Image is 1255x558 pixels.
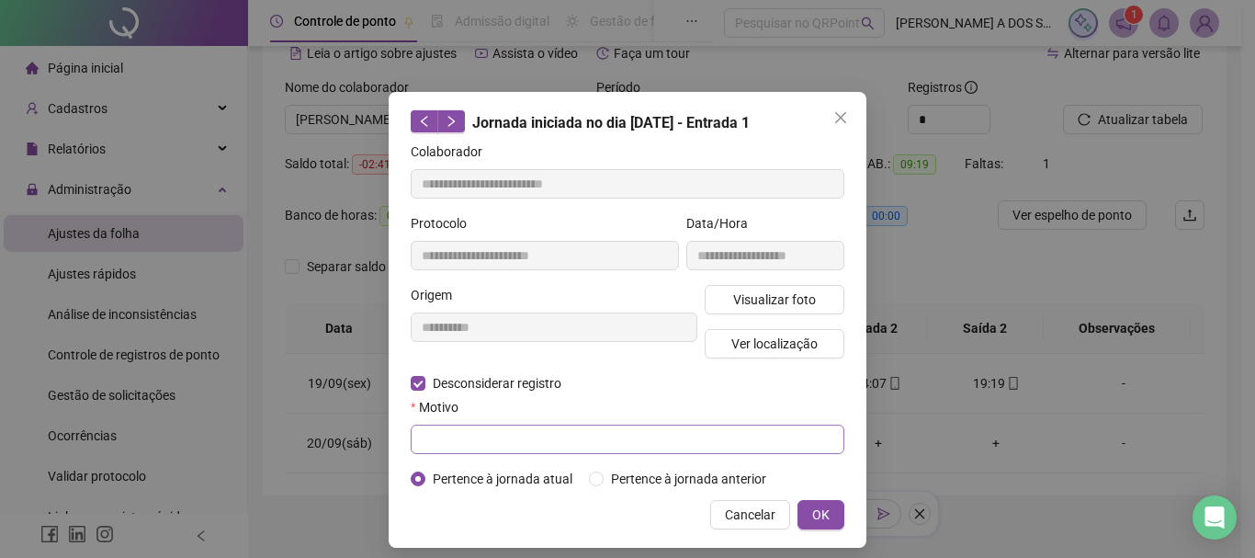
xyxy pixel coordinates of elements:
span: close [833,110,848,125]
button: left [411,110,438,132]
span: left [418,115,431,128]
button: Close [826,103,855,132]
div: Open Intercom Messenger [1193,495,1237,540]
button: Cancelar [710,500,790,530]
button: Ver localização [705,329,844,359]
label: Protocolo [411,213,479,233]
span: OK [812,505,830,525]
button: OK [797,500,844,530]
span: Ver localização [731,334,818,354]
span: Pertence à jornada atual [425,469,580,489]
label: Origem [411,285,464,305]
span: Visualizar foto [733,290,816,310]
span: right [445,115,458,128]
div: Jornada iniciada no dia [DATE] - Entrada 1 [411,110,844,134]
span: Desconsiderar registro [425,373,569,393]
span: Pertence à jornada anterior [604,469,774,489]
label: Colaborador [411,142,494,162]
span: Cancelar [725,505,775,525]
button: Visualizar foto [705,285,844,314]
button: right [437,110,465,132]
label: Motivo [411,397,470,417]
label: Data/Hora [686,213,760,233]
